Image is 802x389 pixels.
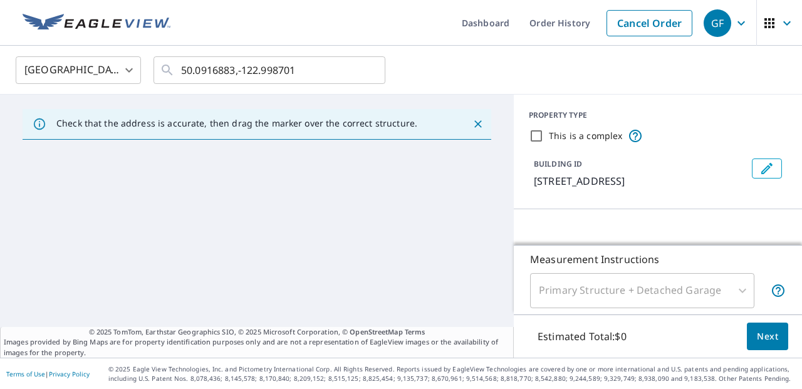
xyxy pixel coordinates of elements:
[704,9,731,37] div: GF
[89,327,425,338] span: © 2025 TomTom, Earthstar Geographics SIO, © 2025 Microsoft Corporation, ©
[470,116,486,132] button: Close
[350,327,402,336] a: OpenStreetMap
[6,370,90,378] p: |
[549,130,623,142] label: This is a complex
[405,327,425,336] a: Terms
[49,370,90,378] a: Privacy Policy
[530,252,786,267] p: Measurement Instructions
[747,323,788,351] button: Next
[108,365,796,383] p: © 2025 Eagle View Technologies, Inc. and Pictometry International Corp. All Rights Reserved. Repo...
[181,53,360,88] input: Search by address or latitude-longitude
[528,323,637,350] p: Estimated Total: $0
[23,14,170,33] img: EV Logo
[56,118,417,129] p: Check that the address is accurate, then drag the marker over the correct structure.
[752,158,782,179] button: Edit building 1
[534,174,747,189] p: [STREET_ADDRESS]
[529,110,787,121] div: PROPERTY TYPE
[534,158,582,169] p: BUILDING ID
[607,10,692,36] a: Cancel Order
[530,273,754,308] div: Primary Structure + Detached Garage
[757,329,778,345] span: Next
[771,283,786,298] span: Your report will include the primary structure and a detached garage if one exists.
[16,53,141,88] div: [GEOGRAPHIC_DATA]
[6,370,45,378] a: Terms of Use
